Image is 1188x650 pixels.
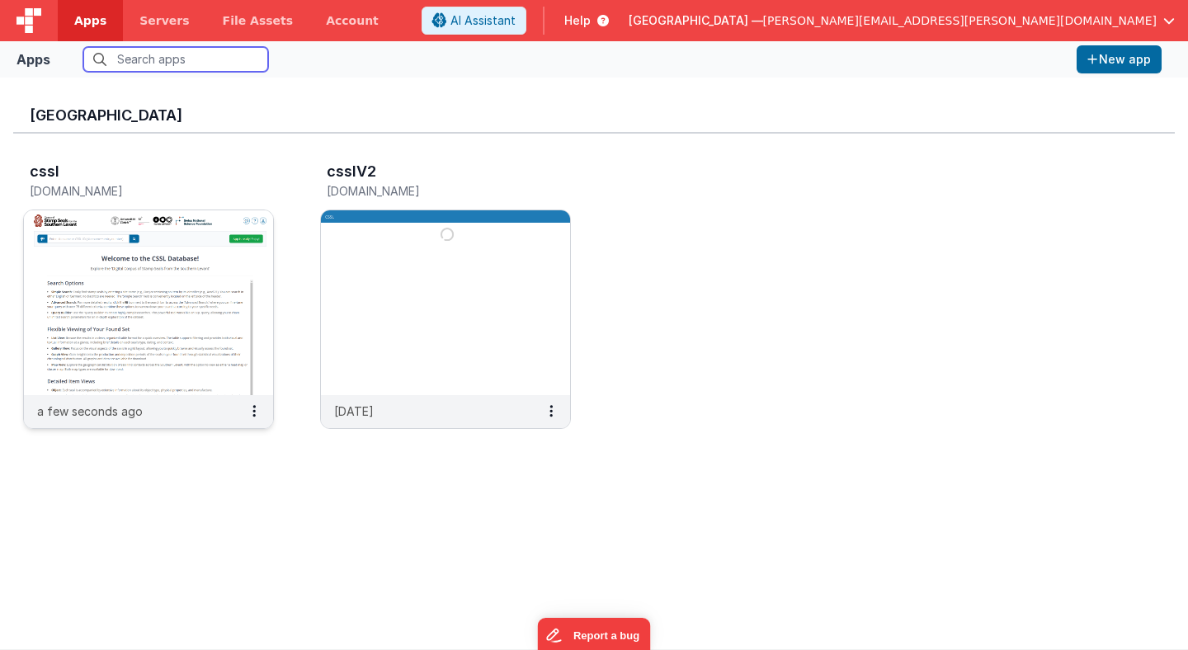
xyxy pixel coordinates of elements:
p: a few seconds ago [37,403,143,420]
span: [GEOGRAPHIC_DATA] — [629,12,763,29]
h3: [GEOGRAPHIC_DATA] [30,107,1158,124]
span: Help [564,12,591,29]
span: File Assets [223,12,294,29]
span: [PERSON_NAME][EMAIL_ADDRESS][PERSON_NAME][DOMAIN_NAME] [763,12,1157,29]
h3: cssl [30,163,59,180]
button: AI Assistant [422,7,526,35]
div: Apps [16,49,50,69]
h5: [DOMAIN_NAME] [327,185,530,197]
h5: [DOMAIN_NAME] [30,185,233,197]
span: Servers [139,12,189,29]
button: New app [1077,45,1162,73]
input: Search apps [83,47,268,72]
span: AI Assistant [450,12,516,29]
button: [GEOGRAPHIC_DATA] — [PERSON_NAME][EMAIL_ADDRESS][PERSON_NAME][DOMAIN_NAME] [629,12,1175,29]
h3: csslV2 [327,163,376,180]
p: [DATE] [334,403,374,420]
span: Apps [74,12,106,29]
